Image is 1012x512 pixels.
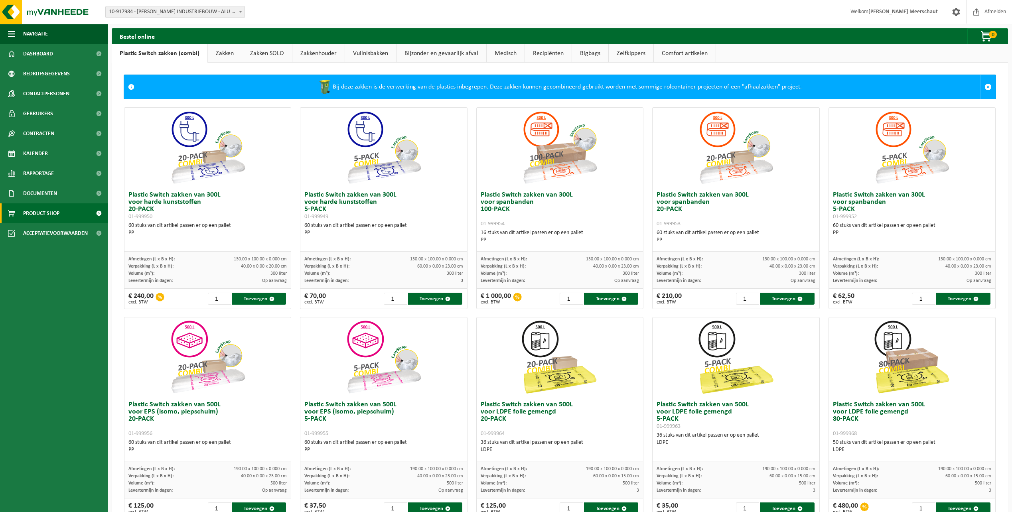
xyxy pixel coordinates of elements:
[23,44,53,64] span: Dashboard
[833,474,878,479] span: Verpakking (L x B x H):
[397,44,486,63] a: Bijzonder en gevaarlijk afval
[128,214,152,220] span: 01-999950
[481,401,639,437] h3: Plastic Switch zakken van 500L voor LDPE folie gemengd 20-PACK
[262,278,287,283] span: Op aanvraag
[833,257,879,262] span: Afmetingen (L x B x H):
[128,229,287,236] div: PP
[304,439,463,453] div: 60 stuks van dit artikel passen er op een pallet
[304,401,463,437] h3: Plastic Switch zakken van 500L voor EPS (isomo, piepschuim) 5-PACK
[593,474,639,479] span: 60.00 x 0.00 x 15.00 cm
[833,222,991,236] div: 60 stuks van dit artikel passen er op een pallet
[410,467,463,471] span: 190.00 x 100.00 x 0.000 cm
[304,481,330,486] span: Volume (m³):
[384,293,407,305] input: 1
[128,191,287,220] h3: Plastic Switch zakken van 300L voor harde kunststoffen 20-PACK
[481,488,525,493] span: Levertermijn in dagen:
[975,271,991,276] span: 300 liter
[270,271,287,276] span: 300 liter
[481,236,639,244] div: PP
[833,271,859,276] span: Volume (m³):
[304,257,351,262] span: Afmetingen (L x B x H):
[344,108,424,187] img: 01-999949
[138,75,980,99] div: Bij deze zakken is de verwerking van de plastics inbegrepen. Deze zakken kunnen gecombineerd gebr...
[417,264,463,269] span: 60.00 x 0.00 x 23.00 cm
[208,293,231,305] input: 1
[23,84,69,104] span: Contactpersonen
[23,64,70,84] span: Bedrijfsgegevens
[657,474,702,479] span: Verpakking (L x B x H):
[586,257,639,262] span: 130.00 x 100.00 x 0.000 cm
[481,300,511,305] span: excl. BTW
[833,278,877,283] span: Levertermijn in dagen:
[345,44,396,63] a: Vuilnisbakken
[304,278,349,283] span: Levertermijn in dagen:
[304,474,349,479] span: Verpakking (L x B x H):
[304,467,351,471] span: Afmetingen (L x B x H):
[936,293,990,305] button: Toevoegen
[657,488,701,493] span: Levertermijn in dagen:
[799,481,815,486] span: 500 liter
[657,278,701,283] span: Levertermijn in dagen:
[481,191,639,227] h3: Plastic Switch zakken van 300L voor spanbanden 100-PACK
[128,474,174,479] span: Verpakking (L x B x H):
[23,183,57,203] span: Documenten
[168,108,248,187] img: 01-999950
[304,264,349,269] span: Verpakking (L x B x H):
[980,75,996,99] a: Sluit melding
[208,44,242,63] a: Zakken
[304,300,326,305] span: excl. BTW
[410,257,463,262] span: 130.00 x 100.00 x 0.000 cm
[481,467,527,471] span: Afmetingen (L x B x H):
[657,423,681,429] span: 01-999963
[234,257,287,262] span: 130.00 x 100.00 x 0.000 cm
[637,488,639,493] span: 3
[128,278,173,283] span: Levertermijn in dagen:
[112,44,207,63] a: Plastic Switch zakken (combi)
[833,300,854,305] span: excl. BTW
[270,481,287,486] span: 500 liter
[833,229,991,236] div: PP
[481,293,511,305] div: € 1 000,00
[234,467,287,471] span: 190.00 x 100.00 x 0.000 cm
[696,317,776,397] img: 01-999963
[813,488,815,493] span: 3
[481,439,639,453] div: 36 stuks van dit artikel passen er op een pallet
[654,44,716,63] a: Comfort artikelen
[304,271,330,276] span: Volume (m³):
[23,104,53,124] span: Gebruikers
[657,439,815,446] div: LDPE
[23,144,48,163] span: Kalender
[623,271,639,276] span: 300 liter
[304,222,463,236] div: 60 stuks van dit artikel passen er op een pallet
[23,163,54,183] span: Rapportage
[128,401,287,437] h3: Plastic Switch zakken van 500L voor EPS (isomo, piepschuim) 20-PACK
[23,223,88,243] span: Acceptatievoorwaarden
[304,431,328,437] span: 01-999955
[520,108,600,187] img: 01-999954
[912,293,935,305] input: 1
[447,481,463,486] span: 500 liter
[481,431,505,437] span: 01-999964
[760,293,814,305] button: Toevoegen
[833,481,859,486] span: Volume (m³):
[23,24,48,44] span: Navigatie
[481,474,526,479] span: Verpakking (L x B x H):
[872,317,952,397] img: 01-999968
[304,214,328,220] span: 01-999949
[128,264,174,269] span: Verpakking (L x B x H):
[241,474,287,479] span: 40.00 x 0.00 x 23.00 cm
[967,278,991,283] span: Op aanvraag
[128,467,175,471] span: Afmetingen (L x B x H):
[769,474,815,479] span: 60.00 x 0.00 x 15.00 cm
[105,6,245,18] span: 10-917984 - WILLY NAESSENS INDUSTRIEBOUW - ALU AFDELING - WORTEGEM-PETEGEM
[304,229,463,236] div: PP
[657,257,703,262] span: Afmetingen (L x B x H):
[609,44,653,63] a: Zelfkippers
[833,467,879,471] span: Afmetingen (L x B x H):
[481,264,526,269] span: Verpakking (L x B x H):
[657,191,815,227] h3: Plastic Switch zakken van 300L voor spanbanden 20-PACK
[23,203,59,223] span: Product Shop
[799,271,815,276] span: 300 liter
[128,439,287,453] div: 60 stuks van dit artikel passen er op een pallet
[657,264,702,269] span: Verpakking (L x B x H):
